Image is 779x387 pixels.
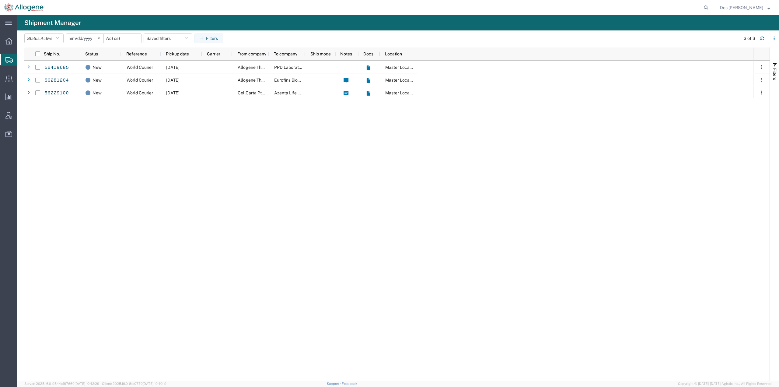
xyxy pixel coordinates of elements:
[44,51,60,56] span: Ship No.
[385,65,417,70] span: Master Location
[4,3,44,12] img: logo
[720,4,763,11] span: Des Charlery
[166,51,189,56] span: Pickup date
[85,51,98,56] span: Status
[274,65,305,70] span: PPD Laboratory
[166,90,180,95] span: 07/28/2025
[24,382,99,385] span: Server: 2025.16.0-9544af67660
[678,381,772,386] span: Copyright © [DATE]-[DATE] Agistix Inc., All Rights Reserved
[385,78,417,83] span: Master Location
[238,90,272,95] span: CellCarta Pty. Ltd.
[363,51,373,56] span: Docs
[127,78,153,83] span: World Courier
[772,68,777,80] span: Filters
[238,78,282,83] span: Allogene Therapeutics
[104,34,141,43] input: Not set
[126,51,147,56] span: Reference
[166,65,180,70] span: 08/11/2025
[93,86,102,99] span: New
[237,51,266,56] span: From company
[342,382,357,385] a: Feedback
[40,36,53,41] span: Active
[274,90,316,95] span: Azenta Life Sciences
[238,65,282,70] span: Allogene Therapeutics
[144,33,192,43] button: Saved filters
[207,51,220,56] span: Carrier
[24,15,81,30] h4: Shipment Manager
[93,74,102,86] span: New
[143,382,166,385] span: [DATE] 10:40:19
[75,382,99,385] span: [DATE] 10:42:29
[127,65,153,70] span: World Courier
[93,61,102,74] span: New
[44,88,69,98] a: 56229100
[327,382,342,385] a: Support
[24,33,64,43] button: Status:Active
[44,63,69,72] a: 56419685
[102,382,166,385] span: Client: 2025.16.0-8fc0770
[194,33,223,43] button: Filters
[166,78,180,83] span: 07/28/2025
[720,4,770,11] button: Des [PERSON_NAME]
[274,51,297,56] span: To company
[44,76,69,85] a: 56281204
[340,51,352,56] span: Notes
[127,90,153,95] span: World Courier
[310,51,331,56] span: Ship mode
[385,51,402,56] span: Location
[274,78,334,83] span: Eurofins Bioanalytical Services
[744,35,755,42] div: 3 of 3
[385,90,417,95] span: Master Location
[66,34,103,43] input: Not set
